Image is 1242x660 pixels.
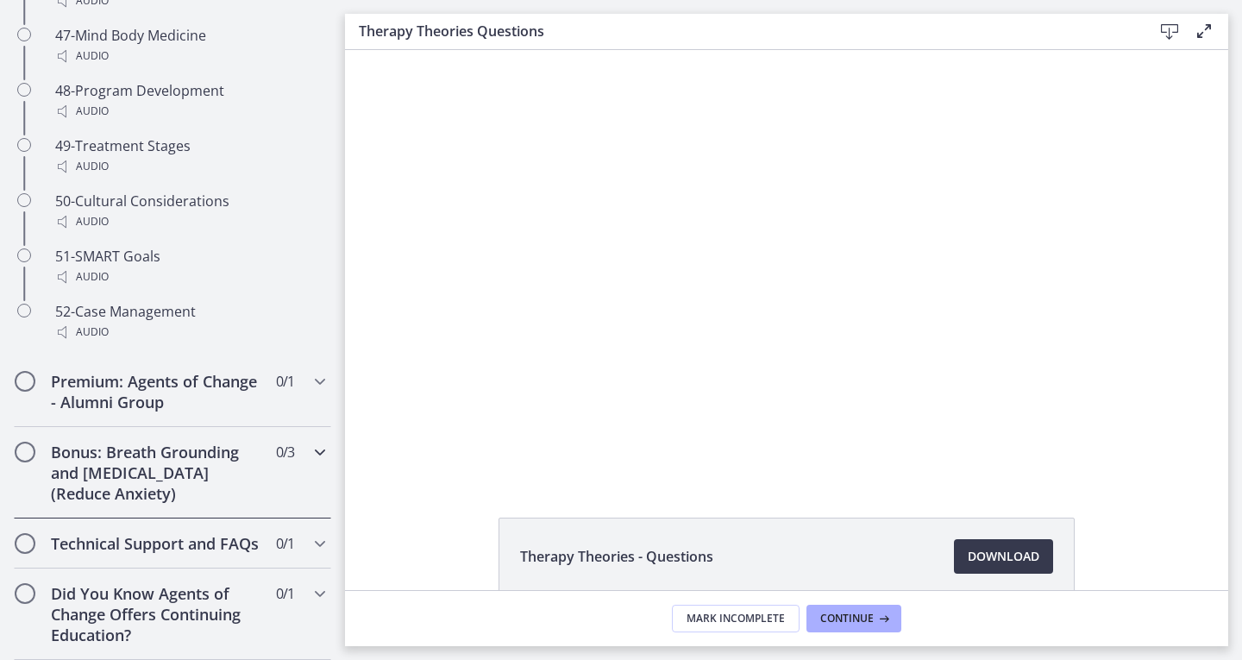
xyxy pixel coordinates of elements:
div: Audio [55,156,324,177]
span: Download [968,546,1039,567]
h2: Did You Know Agents of Change Offers Continuing Education? [51,583,261,645]
h2: Premium: Agents of Change - Alumni Group [51,371,261,412]
div: 48-Program Development [55,80,324,122]
h2: Technical Support and FAQs [51,533,261,554]
div: Audio [55,46,324,66]
iframe: Video Lesson [345,50,1228,478]
span: Therapy Theories - Questions [520,546,713,567]
span: Mark Incomplete [687,612,785,625]
div: Audio [55,267,324,287]
div: 49-Treatment Stages [55,135,324,177]
div: 47-Mind Body Medicine [55,25,324,66]
button: Mark Incomplete [672,605,800,632]
span: 0 / 1 [276,583,294,604]
span: 0 / 3 [276,442,294,462]
button: Continue [806,605,901,632]
div: Audio [55,101,324,122]
div: 51-SMART Goals [55,246,324,287]
div: Audio [55,211,324,232]
div: Audio [55,322,324,343]
h3: Therapy Theories Questions [359,21,1125,41]
div: 50-Cultural Considerations [55,191,324,232]
span: 0 / 1 [276,533,294,554]
span: Continue [820,612,874,625]
h2: Bonus: Breath Grounding and [MEDICAL_DATA] (Reduce Anxiety) [51,442,261,504]
div: 52-Case Management [55,301,324,343]
span: 0 / 1 [276,371,294,392]
a: Download [954,539,1053,574]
